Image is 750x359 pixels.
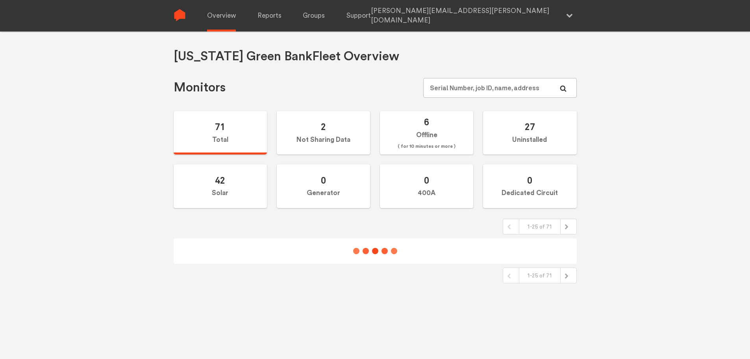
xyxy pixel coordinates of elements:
label: Dedicated Circuit [483,164,576,208]
label: Uninstalled [483,111,576,155]
span: 0 [321,175,326,186]
span: 0 [424,175,429,186]
span: ( for 10 minutes or more ) [398,142,456,151]
div: 1-25 of 71 [519,268,561,283]
span: 71 [215,121,225,132]
label: Solar [174,164,267,208]
span: 27 [525,121,535,132]
h1: [US_STATE] Green Bank Fleet Overview [174,48,399,65]
h1: Monitors [174,80,226,96]
span: 2 [321,121,326,132]
label: Offline [380,111,473,155]
label: Generator [277,164,370,208]
div: 1-25 of 71 [519,219,561,234]
span: 6 [424,116,429,128]
img: Sense Logo [174,9,186,21]
label: 400A [380,164,473,208]
label: Not Sharing Data [277,111,370,155]
label: Total [174,111,267,155]
span: 42 [215,175,225,186]
span: 0 [527,175,532,186]
input: Serial Number, job ID, name, address [423,78,576,98]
